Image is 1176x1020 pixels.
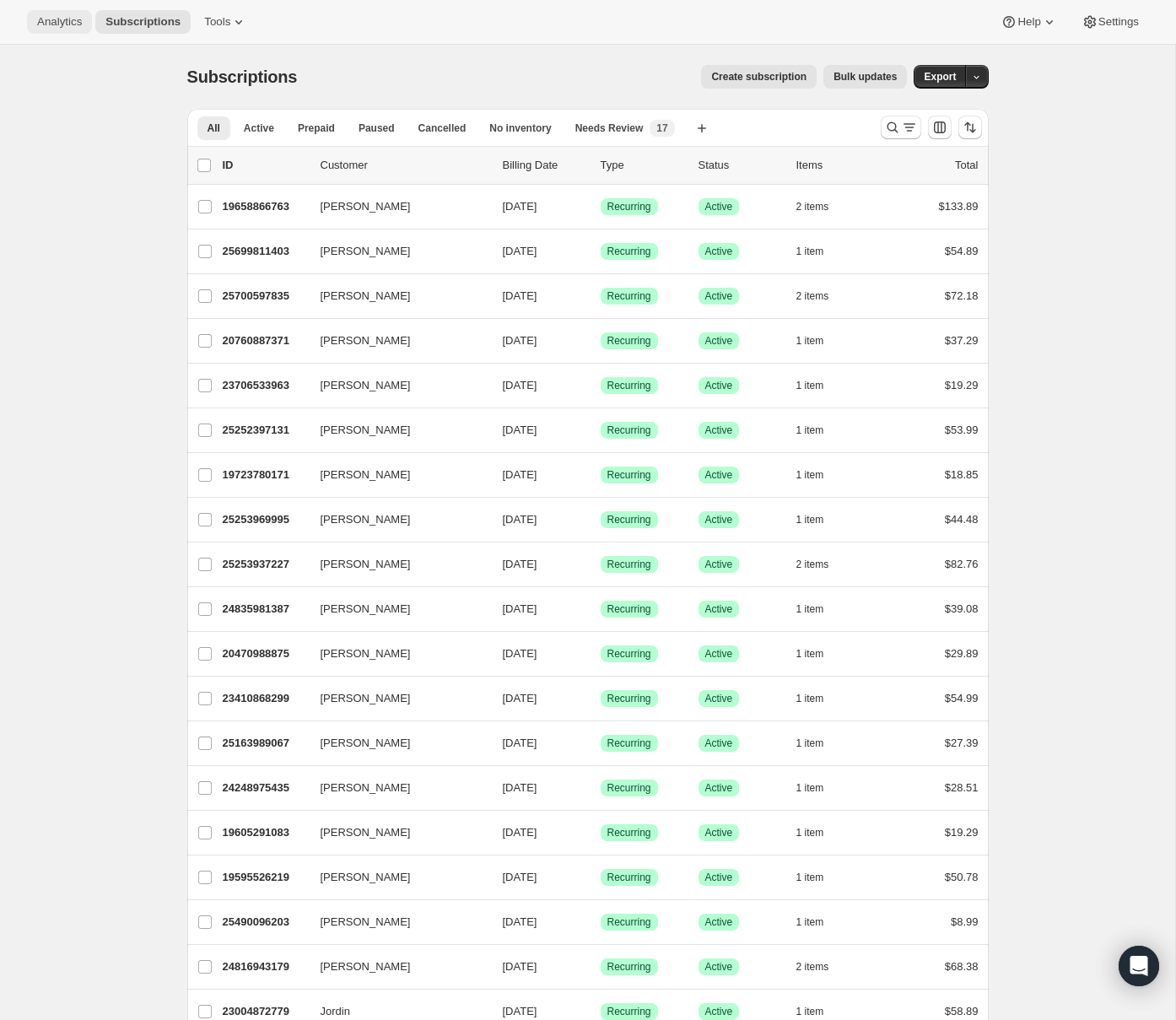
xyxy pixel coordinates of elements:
[418,121,467,135] span: Cancelled
[223,198,307,215] p: 19658866763
[310,327,479,354] button: [PERSON_NAME]
[945,647,979,660] span: $29.89
[223,776,979,800] div: 24248975435[PERSON_NAME][DATE]SuccessRecurringSuccessActive1 item$28.51
[796,157,881,174] div: Items
[223,288,307,305] p: 25700597835
[1119,946,1159,986] div: Open Intercom Messenger
[705,513,733,526] span: Active
[503,781,537,794] span: [DATE]
[796,821,843,845] button: 1 item
[607,558,651,571] span: Recurring
[503,692,537,704] span: [DATE]
[796,910,843,934] button: 1 item
[298,121,335,135] span: Prepaid
[607,468,651,482] span: Recurring
[796,195,848,219] button: 2 items
[705,647,733,661] span: Active
[688,116,715,140] button: Create new view
[796,329,843,353] button: 1 item
[1098,15,1139,29] span: Settings
[194,10,257,34] button: Tools
[503,245,537,257] span: [DATE]
[796,424,824,437] span: 1 item
[607,647,651,661] span: Recurring
[37,15,82,29] span: Analytics
[321,198,411,215] span: [PERSON_NAME]
[310,685,479,712] button: [PERSON_NAME]
[223,866,979,889] div: 19595526219[PERSON_NAME][DATE]SuccessRecurringSuccessActive1 item$50.78
[607,424,651,437] span: Recurring
[223,195,979,219] div: 19658866763[PERSON_NAME][DATE]SuccessRecurringSuccessActive2 items$133.89
[796,737,824,750] span: 1 item
[223,284,979,308] div: 25700597835[PERSON_NAME][DATE]SuccessRecurringSuccessActive2 items$72.18
[321,556,411,573] span: [PERSON_NAME]
[321,914,411,931] span: [PERSON_NAME]
[796,602,824,616] span: 1 item
[607,245,651,258] span: Recurring
[796,731,843,755] button: 1 item
[945,871,979,883] span: $50.78
[503,157,587,174] p: Billing Date
[945,602,979,615] span: $39.08
[223,556,307,573] p: 25253937227
[607,915,651,929] span: Recurring
[796,468,824,482] span: 1 item
[503,379,537,391] span: [DATE]
[705,245,733,258] span: Active
[796,374,843,397] button: 1 item
[796,245,824,258] span: 1 item
[796,334,824,348] span: 1 item
[223,597,979,621] div: 24835981387[PERSON_NAME][DATE]SuccessRecurringSuccessActive1 item$39.08
[958,116,982,139] button: Sort the results
[503,915,537,928] span: [DATE]
[223,601,307,618] p: 24835981387
[796,915,824,929] span: 1 item
[607,826,651,839] span: Recurring
[223,914,307,931] p: 25490096203
[223,731,979,755] div: 25163989067[PERSON_NAME][DATE]SuccessRecurringSuccessActive1 item$27.39
[321,645,411,662] span: [PERSON_NAME]
[945,513,979,526] span: $44.48
[833,70,897,84] span: Bulk updates
[796,781,824,795] span: 1 item
[945,334,979,347] span: $37.29
[223,243,307,260] p: 25699811403
[607,289,651,303] span: Recurring
[223,735,307,752] p: 25163989067
[310,819,479,846] button: [PERSON_NAME]
[796,692,824,705] span: 1 item
[796,558,829,571] span: 2 items
[705,334,733,348] span: Active
[796,240,843,263] button: 1 item
[705,915,733,929] span: Active
[321,780,411,796] span: [PERSON_NAME]
[310,640,479,667] button: [PERSON_NAME]
[796,200,829,213] span: 2 items
[796,418,843,442] button: 1 item
[503,200,537,213] span: [DATE]
[503,871,537,883] span: [DATE]
[945,379,979,391] span: $19.29
[310,506,479,533] button: [PERSON_NAME]
[711,70,806,84] span: Create subscription
[939,200,979,213] span: $133.89
[705,960,733,974] span: Active
[223,642,979,666] div: 20470988875[PERSON_NAME][DATE]SuccessRecurringSuccessActive1 item$29.89
[945,1005,979,1017] span: $58.89
[204,15,230,29] span: Tools
[187,67,298,86] span: Subscriptions
[796,642,843,666] button: 1 item
[705,871,733,884] span: Active
[503,737,537,749] span: [DATE]
[489,121,551,135] span: No inventory
[223,467,307,483] p: 19723780171
[945,424,979,436] span: $53.99
[705,1005,733,1018] span: Active
[914,65,966,89] button: Export
[503,334,537,347] span: [DATE]
[945,245,979,257] span: $54.89
[223,332,307,349] p: 20760887371
[705,379,733,392] span: Active
[607,602,651,616] span: Recurring
[701,65,817,89] button: Create subscription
